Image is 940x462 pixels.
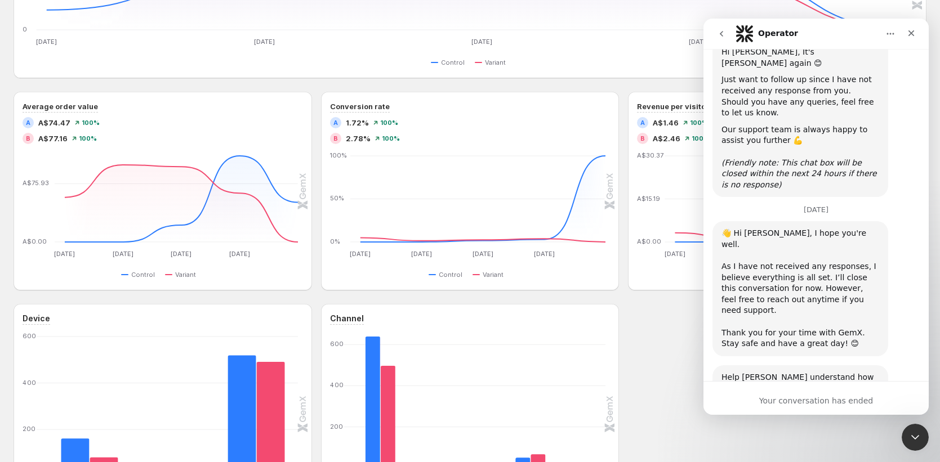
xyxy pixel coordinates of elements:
[165,268,201,281] button: Variant
[637,195,660,203] text: A$15.19
[346,133,371,144] span: 2.78%
[439,270,462,279] span: Control
[330,382,344,389] text: 400
[330,151,347,159] text: 100%
[23,179,49,187] text: A$75.93
[690,119,708,126] span: 100 %
[534,250,555,258] text: [DATE]
[441,58,465,67] span: Control
[229,250,250,258] text: [DATE]
[346,117,369,128] span: 1.72%
[79,135,97,142] span: 100 %
[330,313,364,324] h3: Channel
[473,250,493,258] text: [DATE]
[692,135,710,142] span: 100 %
[175,270,196,279] span: Variant
[23,101,98,112] h3: Average order value
[637,151,663,159] text: A$30.37
[485,58,506,67] span: Variant
[350,250,371,258] text: [DATE]
[26,119,30,126] h2: A
[82,119,100,126] span: 100 %
[380,119,398,126] span: 100 %
[26,135,30,142] h2: B
[902,424,929,451] iframe: Intercom live chat
[23,425,35,433] text: 200
[121,268,159,281] button: Control
[473,268,508,281] button: Variant
[330,423,343,430] text: 200
[640,135,645,142] h2: B
[665,250,685,258] text: [DATE]
[703,19,929,415] iframe: Intercom live chat
[131,270,155,279] span: Control
[637,237,661,245] text: A$0.00
[471,38,492,46] text: [DATE]
[411,250,432,258] text: [DATE]
[23,332,36,340] text: 600
[475,56,510,69] button: Variant
[23,237,47,245] text: A$0.00
[333,135,338,142] h2: B
[330,101,390,112] h3: Conversion rate
[23,379,36,387] text: 400
[640,119,645,126] h2: A
[23,25,27,33] text: 0
[113,250,133,258] text: [DATE]
[653,117,679,128] span: A$1.46
[38,117,70,128] span: A$74.47
[36,38,57,46] text: [DATE]
[330,195,344,203] text: 50%
[23,313,50,324] h3: Device
[637,101,709,112] h3: Revenue per visitor
[38,133,68,144] span: A$77.16
[431,56,469,69] button: Control
[171,250,192,258] text: [DATE]
[483,270,504,279] span: Variant
[382,135,400,142] span: 100 %
[653,133,680,144] span: A$2.46
[689,38,710,46] text: [DATE]
[333,119,338,126] h2: A
[254,38,275,46] text: [DATE]
[330,340,344,348] text: 600
[429,268,467,281] button: Control
[55,250,75,258] text: [DATE]
[330,237,340,245] text: 0%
